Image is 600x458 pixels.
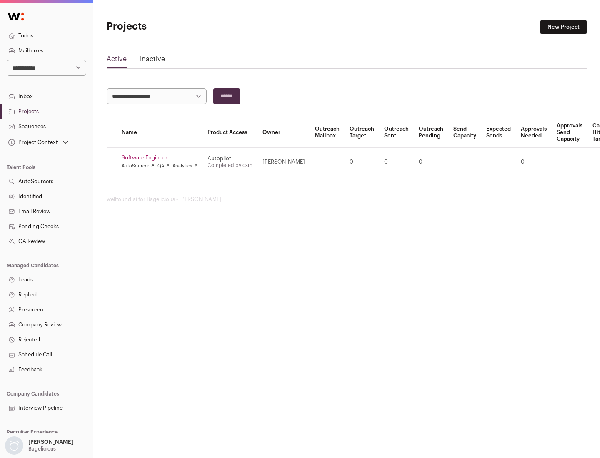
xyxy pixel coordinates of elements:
[3,436,75,455] button: Open dropdown
[107,196,587,203] footer: wellfound:ai for Bagelicious - [PERSON_NAME]
[414,148,448,177] td: 0
[345,117,379,148] th: Outreach Target
[414,117,448,148] th: Outreach Pending
[310,117,345,148] th: Outreach Mailbox
[257,117,310,148] th: Owner
[481,117,516,148] th: Expected Sends
[552,117,587,148] th: Approvals Send Capacity
[379,148,414,177] td: 0
[117,117,202,148] th: Name
[5,436,23,455] img: nopic.png
[140,54,165,67] a: Inactive
[7,139,58,146] div: Project Context
[107,20,267,33] h1: Projects
[107,54,127,67] a: Active
[207,163,252,168] a: Completed by csm
[540,20,587,34] a: New Project
[345,148,379,177] td: 0
[122,154,197,161] a: Software Engineer
[28,439,73,446] p: [PERSON_NAME]
[379,117,414,148] th: Outreach Sent
[207,155,252,162] div: Autopilot
[172,163,197,169] a: Analytics ↗
[122,163,154,169] a: AutoSourcer ↗
[257,148,310,177] td: [PERSON_NAME]
[448,117,481,148] th: Send Capacity
[28,446,56,452] p: Bagelicious
[3,8,28,25] img: Wellfound
[7,137,70,148] button: Open dropdown
[516,117,552,148] th: Approvals Needed
[516,148,552,177] td: 0
[202,117,257,148] th: Product Access
[157,163,169,169] a: QA ↗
